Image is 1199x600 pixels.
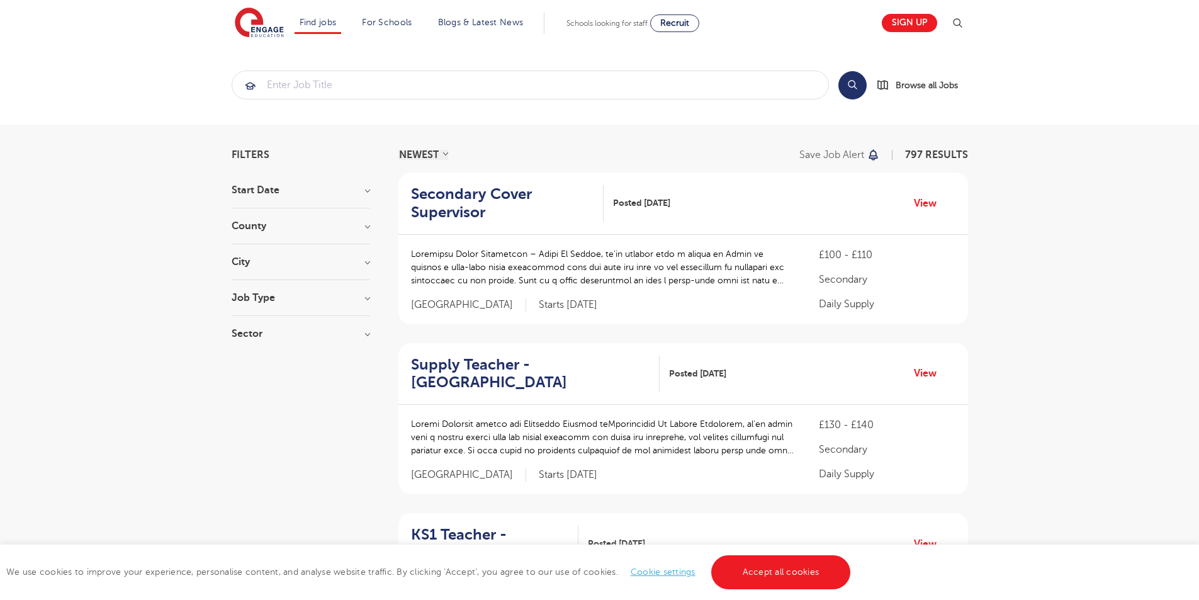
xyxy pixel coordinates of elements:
[232,221,370,231] h3: County
[411,298,526,312] span: [GEOGRAPHIC_DATA]
[669,367,726,380] span: Posted [DATE]
[819,467,955,482] p: Daily Supply
[882,14,937,32] a: Sign up
[838,71,867,99] button: Search
[896,78,958,93] span: Browse all Jobs
[819,417,955,433] p: £130 - £140
[362,18,412,27] a: For Schools
[819,442,955,457] p: Secondary
[711,555,851,589] a: Accept all cookies
[6,567,853,577] span: We use cookies to improve your experience, personalise content, and analyse website traffic. By c...
[232,71,829,99] div: Submit
[232,257,370,267] h3: City
[914,536,946,552] a: View
[914,195,946,212] a: View
[877,78,968,93] a: Browse all Jobs
[613,196,670,210] span: Posted [DATE]
[539,468,597,482] p: Starts [DATE]
[411,526,579,562] a: KS1 Teacher - Haringey
[799,150,864,160] p: Save job alert
[819,297,955,312] p: Daily Supply
[438,18,524,27] a: Blogs & Latest News
[411,185,594,222] h2: Secondary Cover Supervisor
[232,293,370,303] h3: Job Type
[411,417,794,457] p: Loremi Dolorsit ametco adi Elitseddo Eiusmod teMporincidid Ut Labore Etdolorem, al’en admin veni ...
[411,468,526,482] span: [GEOGRAPHIC_DATA]
[650,14,699,32] a: Recruit
[588,537,645,550] span: Posted [DATE]
[411,247,794,287] p: Loremipsu Dolor Sitametcon – Adipi El Seddoe, te’in utlabor etdo m aliqua en Admin ve quisnos e u...
[411,356,660,392] a: Supply Teacher - [GEOGRAPHIC_DATA]
[411,356,650,392] h2: Supply Teacher - [GEOGRAPHIC_DATA]
[232,329,370,339] h3: Sector
[539,298,597,312] p: Starts [DATE]
[631,567,695,577] a: Cookie settings
[411,526,569,562] h2: KS1 Teacher - Haringey
[799,150,881,160] button: Save job alert
[660,18,689,28] span: Recruit
[232,150,269,160] span: Filters
[914,365,946,382] a: View
[300,18,337,27] a: Find jobs
[819,247,955,263] p: £100 - £110
[232,185,370,195] h3: Start Date
[411,185,604,222] a: Secondary Cover Supervisor
[235,8,284,39] img: Engage Education
[232,71,828,99] input: Submit
[566,19,648,28] span: Schools looking for staff
[905,149,968,161] span: 797 RESULTS
[819,272,955,287] p: Secondary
